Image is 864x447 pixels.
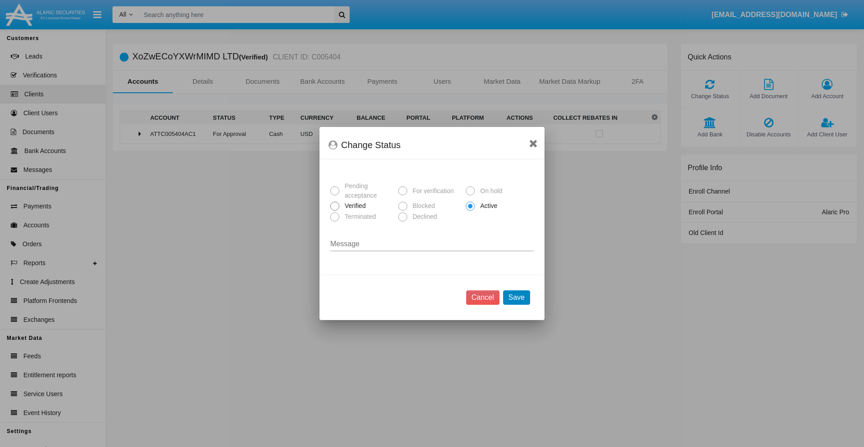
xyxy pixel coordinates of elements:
span: Terminated [339,212,378,221]
span: Active [475,201,499,211]
span: Verified [339,201,368,211]
span: For verification [407,186,456,196]
span: Blocked [407,201,437,211]
button: Save [503,290,530,305]
span: Pending acceptance [339,181,395,200]
button: Cancel [466,290,499,305]
div: Change Status [328,138,535,152]
span: On hold [475,186,504,196]
span: Declined [407,212,439,221]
